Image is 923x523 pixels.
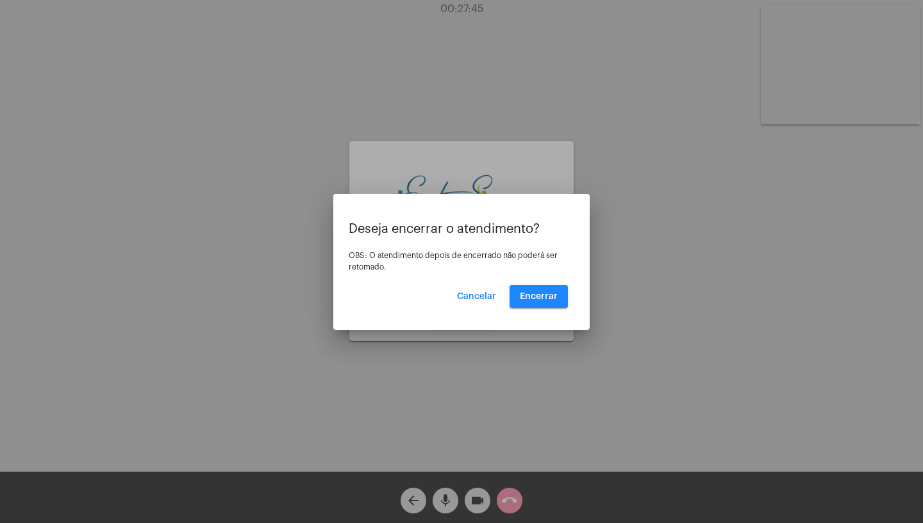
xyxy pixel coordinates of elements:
span: Encerrar [520,292,558,301]
span: OBS: O atendimento depois de encerrado não poderá ser retomado. [349,252,558,271]
button: Encerrar [510,285,568,308]
p: Deseja encerrar o atendimento? [349,222,574,236]
span: Cancelar [457,292,496,301]
button: Cancelar [447,285,506,308]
